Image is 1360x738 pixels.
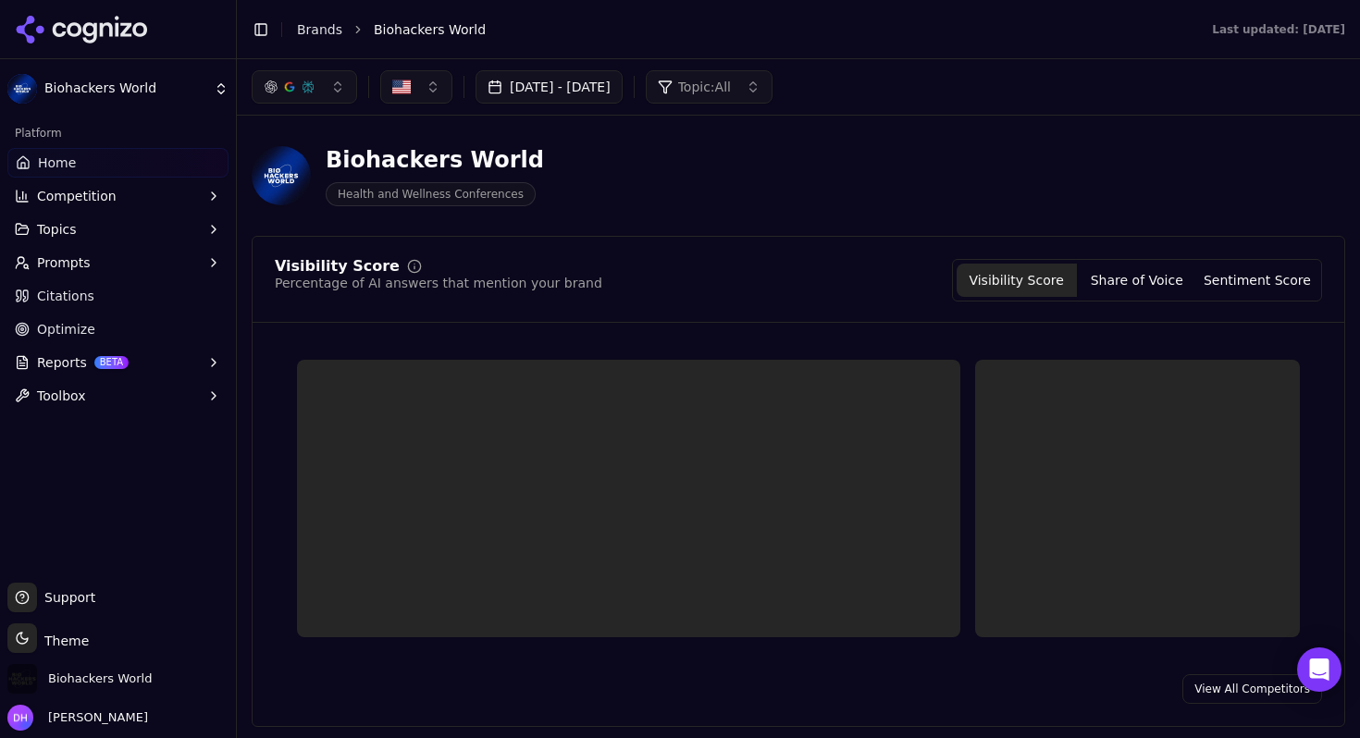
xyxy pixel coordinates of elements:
span: Optimize [37,320,95,338]
span: Topic: All [678,78,731,96]
div: Biohackers World [326,145,544,175]
div: Last updated: [DATE] [1212,22,1345,37]
a: Citations [7,281,229,311]
a: View All Competitors [1182,674,1322,704]
button: Sentiment Score [1197,264,1317,297]
img: United States [392,78,411,96]
span: Health and Wellness Conferences [326,182,536,206]
span: Competition [37,187,117,205]
a: Optimize [7,314,229,344]
span: BETA [94,356,129,369]
span: Support [37,588,95,607]
nav: breadcrumb [297,20,1175,39]
button: Competition [7,181,229,211]
a: Home [7,148,229,178]
span: Toolbox [37,387,86,405]
button: ReportsBETA [7,348,229,377]
div: Percentage of AI answers that mention your brand [275,274,602,292]
img: Dmytro Horbyk [7,705,33,731]
span: Biohackers World [48,670,152,687]
button: Open organization switcher [7,664,152,694]
button: Toolbox [7,381,229,411]
span: Prompts [37,253,91,272]
img: Biohackers World [7,664,37,694]
span: Citations [37,287,94,305]
span: Biohackers World [374,20,486,39]
span: Home [38,154,76,172]
a: Brands [297,22,342,37]
button: Topics [7,215,229,244]
span: Biohackers World [44,80,206,97]
span: Theme [37,633,89,648]
button: Prompts [7,248,229,277]
button: Share of Voice [1077,264,1197,297]
button: Open user button [7,705,148,731]
button: [DATE] - [DATE] [476,70,623,104]
div: Visibility Score [275,259,400,274]
img: Biohackers World [252,146,311,205]
button: Visibility Score [957,264,1077,297]
img: Biohackers World [7,74,37,104]
span: [PERSON_NAME] [41,709,148,726]
span: Topics [37,220,77,239]
div: Platform [7,118,229,148]
div: Open Intercom Messenger [1297,647,1341,692]
span: Reports [37,353,87,372]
